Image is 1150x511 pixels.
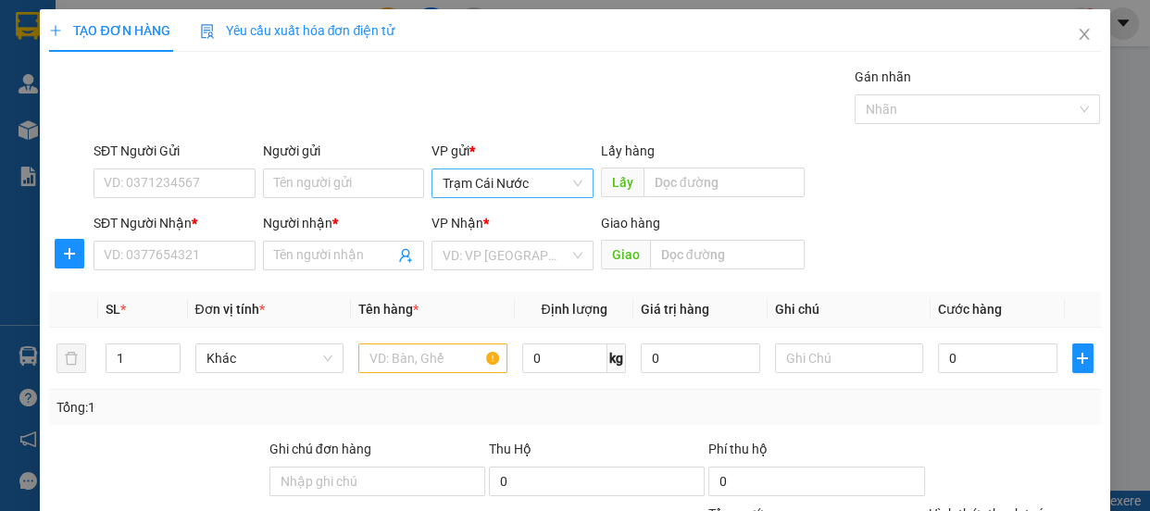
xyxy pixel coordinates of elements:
[938,302,1002,317] span: Cước hàng
[49,24,62,37] span: plus
[200,24,215,39] img: icon
[269,467,485,496] input: Ghi chú đơn hàng
[55,239,84,268] button: plus
[601,168,644,197] span: Lấy
[708,439,924,467] div: Phí thu hộ
[1077,27,1092,42] span: close
[1073,351,1093,366] span: plus
[855,69,911,84] label: Gán nhãn
[607,343,626,373] span: kg
[263,213,425,233] div: Người nhận
[200,23,395,38] span: Yêu cầu xuất hóa đơn điện tử
[650,240,805,269] input: Dọc đường
[431,141,594,161] div: VP gửi
[489,442,531,456] span: Thu Hộ
[541,302,606,317] span: Định lượng
[641,302,709,317] span: Giá trị hàng
[1058,9,1110,61] button: Close
[358,302,419,317] span: Tên hàng
[1072,343,1094,373] button: plus
[106,302,120,317] span: SL
[56,397,445,418] div: Tổng: 1
[601,216,660,231] span: Giao hàng
[94,213,256,233] div: SĐT Người Nhận
[263,141,425,161] div: Người gửi
[56,343,86,373] button: delete
[768,292,931,328] th: Ghi chú
[775,343,924,373] input: Ghi Chú
[644,168,805,197] input: Dọc đường
[443,169,582,197] span: Trạm Cái Nước
[358,343,507,373] input: VD: Bàn, Ghế
[641,343,760,373] input: 0
[601,240,650,269] span: Giao
[195,302,265,317] span: Đơn vị tính
[269,442,371,456] label: Ghi chú đơn hàng
[94,141,256,161] div: SĐT Người Gửi
[431,216,483,231] span: VP Nhận
[398,248,413,263] span: user-add
[56,246,83,261] span: plus
[206,344,333,372] span: Khác
[49,23,169,38] span: TẠO ĐƠN HÀNG
[601,143,655,158] span: Lấy hàng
